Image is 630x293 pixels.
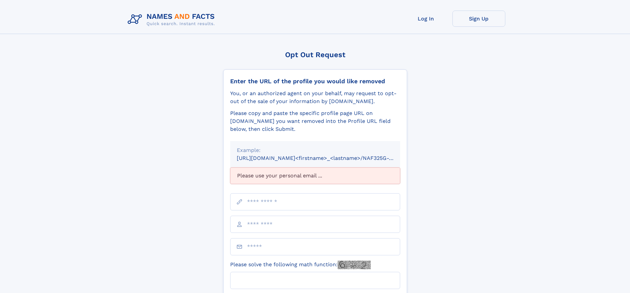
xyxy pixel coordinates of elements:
a: Sign Up [452,11,505,27]
div: Please copy and paste the specific profile page URL on [DOMAIN_NAME] you want removed into the Pr... [230,109,400,133]
div: Opt Out Request [223,51,407,59]
div: Example: [237,146,394,154]
small: [URL][DOMAIN_NAME]<firstname>_<lastname>/NAF325G-xxxxxxxx [237,155,413,161]
a: Log In [399,11,452,27]
div: You, or an authorized agent on your behalf, may request to opt-out of the sale of your informatio... [230,90,400,105]
div: Please use your personal email ... [230,167,400,184]
label: Please solve the following math function: [230,261,371,269]
div: Enter the URL of the profile you would like removed [230,78,400,85]
img: Logo Names and Facts [125,11,220,28]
